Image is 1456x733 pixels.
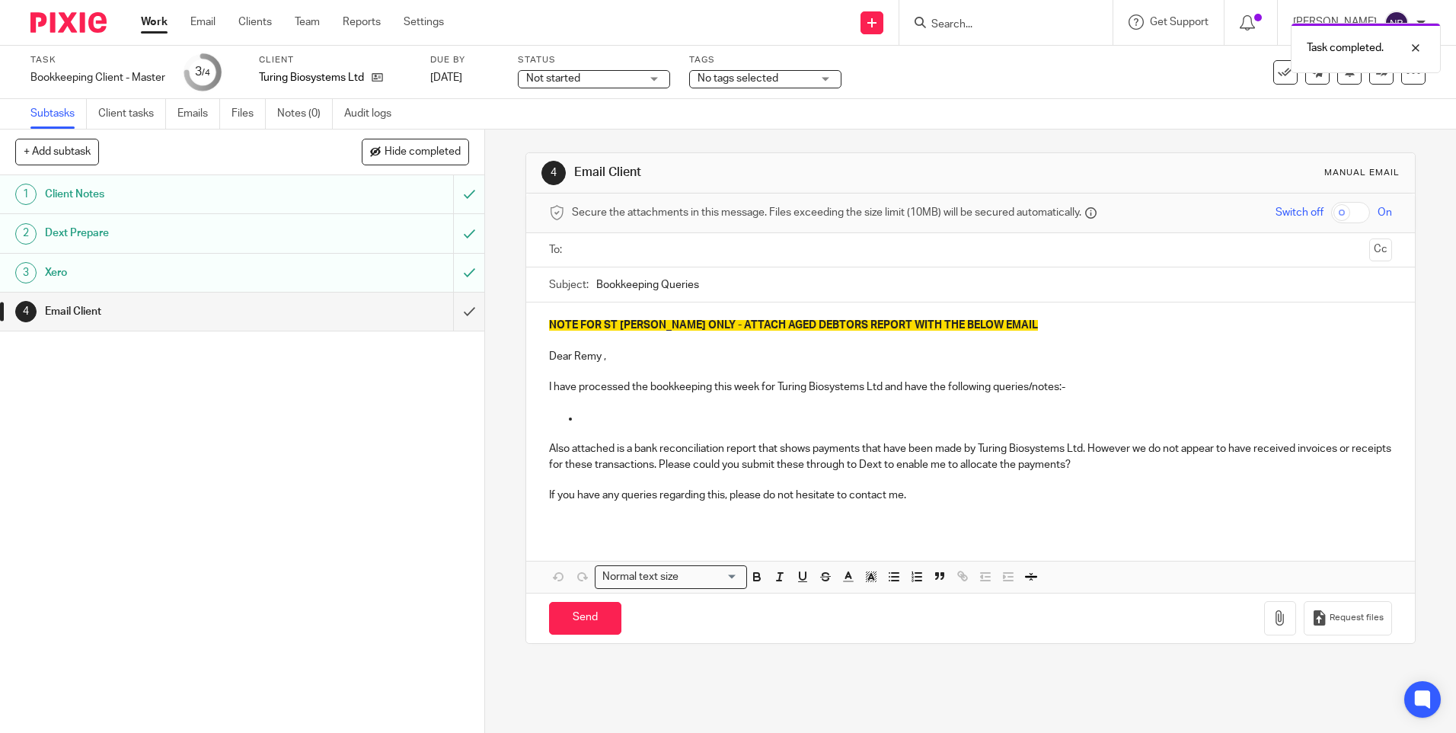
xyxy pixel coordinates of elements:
label: To: [549,242,566,258]
p: Turing Biosystems Ltd [259,70,364,85]
label: Client [259,54,411,66]
button: Request files [1304,601,1392,635]
p: Task completed. [1307,40,1384,56]
a: Work [141,14,168,30]
button: + Add subtask [15,139,99,165]
small: /4 [202,69,210,77]
label: Subject: [549,277,589,293]
a: Email [190,14,216,30]
span: Secure the attachments in this message. Files exceeding the size limit (10MB) will be secured aut... [572,205,1081,220]
span: NOTE FOR ST [PERSON_NAME] ONLY - ATTACH AGED DEBTORS REPORT WITH THE BELOW EMAIL [549,320,1038,331]
a: Team [295,14,320,30]
label: Tags [689,54,841,66]
div: Search for option [595,565,747,589]
a: Settings [404,14,444,30]
div: Manual email [1324,167,1400,179]
a: Subtasks [30,99,87,129]
span: [DATE] [430,72,462,83]
input: Send [549,602,621,635]
p: If you have any queries regarding this, please do not hesitate to contact me. [549,488,1391,503]
h1: Xero [45,261,307,284]
span: Switch off [1276,205,1323,220]
h1: Email Client [574,165,1003,181]
img: svg%3E [1384,11,1409,35]
h1: Dext Prepare [45,222,307,245]
label: Task [30,54,165,66]
p: Also attached is a bank reconciliation report that shows payments that have been made by Turing B... [549,441,1391,472]
div: 4 [15,301,37,322]
div: 3 [195,63,210,81]
span: On [1378,205,1392,220]
span: Not started [526,73,580,84]
h1: Client Notes [45,183,307,206]
img: Pixie [30,12,107,33]
a: Notes (0) [277,99,333,129]
label: Status [518,54,670,66]
button: Cc [1369,238,1392,261]
a: Files [231,99,266,129]
span: Request files [1330,612,1384,624]
h1: Email Client [45,300,307,323]
a: Emails [177,99,220,129]
a: Reports [343,14,381,30]
span: No tags selected [698,73,778,84]
div: 2 [15,223,37,245]
a: Clients [238,14,272,30]
a: Client tasks [98,99,166,129]
p: I have processed the bookkeeping this week for Turing Biosystems Ltd and have the following queri... [549,379,1391,395]
a: Audit logs [344,99,403,129]
input: Search for option [683,569,738,585]
span: Normal text size [599,569,682,585]
div: 4 [541,161,566,185]
label: Due by [430,54,499,66]
div: 3 [15,262,37,283]
div: Bookkeeping Client - Master [30,70,165,85]
span: Hide completed [385,146,461,158]
p: Dear Remy , [549,349,1391,364]
div: 1 [15,184,37,205]
button: Hide completed [362,139,469,165]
